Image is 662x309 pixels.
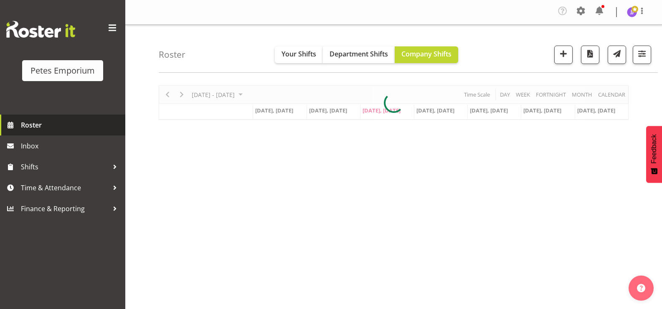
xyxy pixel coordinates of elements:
button: Download a PDF of the roster according to the set date range. [581,46,599,64]
span: Inbox [21,140,121,152]
h4: Roster [159,50,185,59]
button: Add a new shift [554,46,573,64]
button: Send a list of all shifts for the selected filtered period to all rostered employees. [608,46,626,64]
img: Rosterit website logo [6,21,75,38]
span: Your Shifts [282,49,316,59]
span: Finance & Reporting [21,202,109,215]
span: Time & Attendance [21,181,109,194]
button: Company Shifts [395,46,458,63]
span: Department Shifts [330,49,388,59]
button: Feedback - Show survey [646,126,662,183]
img: janelle-jonkers702.jpg [627,7,637,17]
div: Petes Emporium [30,64,95,77]
span: Company Shifts [401,49,451,59]
span: Feedback [650,134,658,163]
img: help-xxl-2.png [637,284,645,292]
button: Your Shifts [275,46,323,63]
button: Department Shifts [323,46,395,63]
button: Filter Shifts [633,46,651,64]
span: Shifts [21,161,109,173]
span: Roster [21,119,121,131]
